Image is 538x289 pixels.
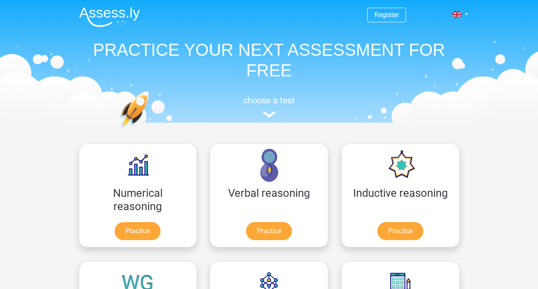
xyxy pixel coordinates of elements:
[79,7,140,27] img: Assessly
[72,95,466,118] a: choose a test
[119,91,182,169] img: practice
[377,222,423,240] a: Practice
[72,39,466,81] h1: PRACTICE YOUR NEXT ASSESSMENT FOR FREE
[375,11,399,19] a: Register
[246,222,292,240] a: Practice
[115,222,161,240] a: Practice
[263,111,276,117] img: assessment
[72,95,466,105] h5: choose a test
